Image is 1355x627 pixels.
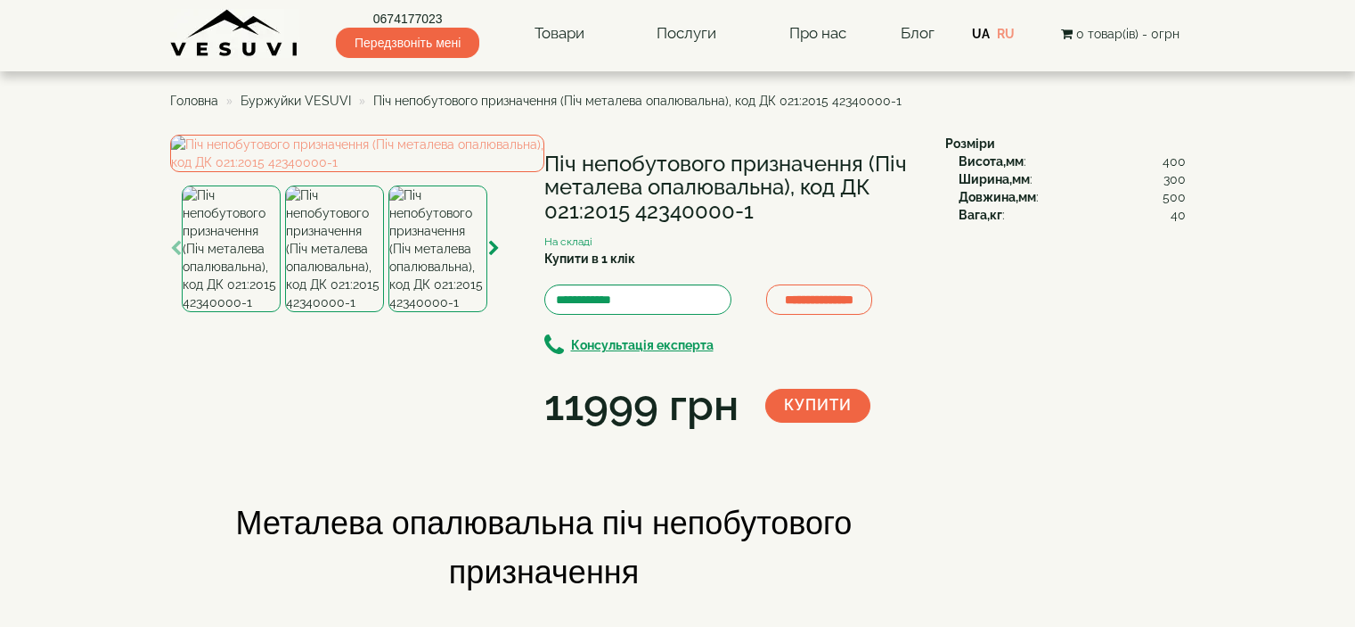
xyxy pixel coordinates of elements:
div: 11999 грн [544,375,739,436]
a: Буржуйки VESUVI [241,94,351,108]
b: Довжина,мм [959,190,1036,204]
small: На складі [544,235,592,248]
span: Піч непобутового призначення (Піч металева опалювальна), код ДК 021:2015 42340000-1 [373,94,902,108]
button: Купити [765,389,870,423]
span: 300 [1163,170,1186,188]
b: Висота,мм [959,154,1024,169]
b: Ширина,мм [959,172,1030,186]
a: Товари [517,13,602,54]
img: Піч непобутового призначення (Піч металева опалювальна), код ДК 021:2015 42340000-1 [170,135,544,172]
span: 40 [1171,206,1186,224]
a: RU [997,27,1015,41]
a: Про нас [771,13,864,54]
span: Металева опалювальна піч непобутового призначення [236,505,853,590]
a: Послуги [639,13,734,54]
span: Передзвоніть мені [336,28,479,58]
div: : [959,170,1186,188]
img: Піч непобутового призначення (Піч металева опалювальна), код ДК 021:2015 42340000-1 [182,186,281,312]
img: Піч непобутового призначення (Піч металева опалювальна), код ДК 021:2015 42340000-1 [388,186,487,312]
div: : [959,206,1186,224]
span: 500 [1163,188,1186,206]
img: content [170,9,299,58]
span: 400 [1163,153,1186,170]
img: Піч непобутового призначення (Піч металева опалювальна), код ДК 021:2015 42340000-1 [285,186,384,312]
b: Вага,кг [959,208,1002,222]
span: 0 товар(ів) - 0грн [1076,27,1180,41]
button: 0 товар(ів) - 0грн [1056,24,1185,44]
div: : [959,153,1186,170]
b: Консультація експерта [571,338,714,352]
a: Блог [901,24,935,42]
h1: Піч непобутового призначення (Піч металева опалювальна), код ДК 021:2015 42340000-1 [544,153,918,223]
b: Розміри [945,136,995,151]
div: : [959,188,1186,206]
label: Купити в 1 клік [544,250,635,268]
a: Головна [170,94,218,108]
a: 0674177023 [336,10,479,28]
a: UA [972,27,990,41]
